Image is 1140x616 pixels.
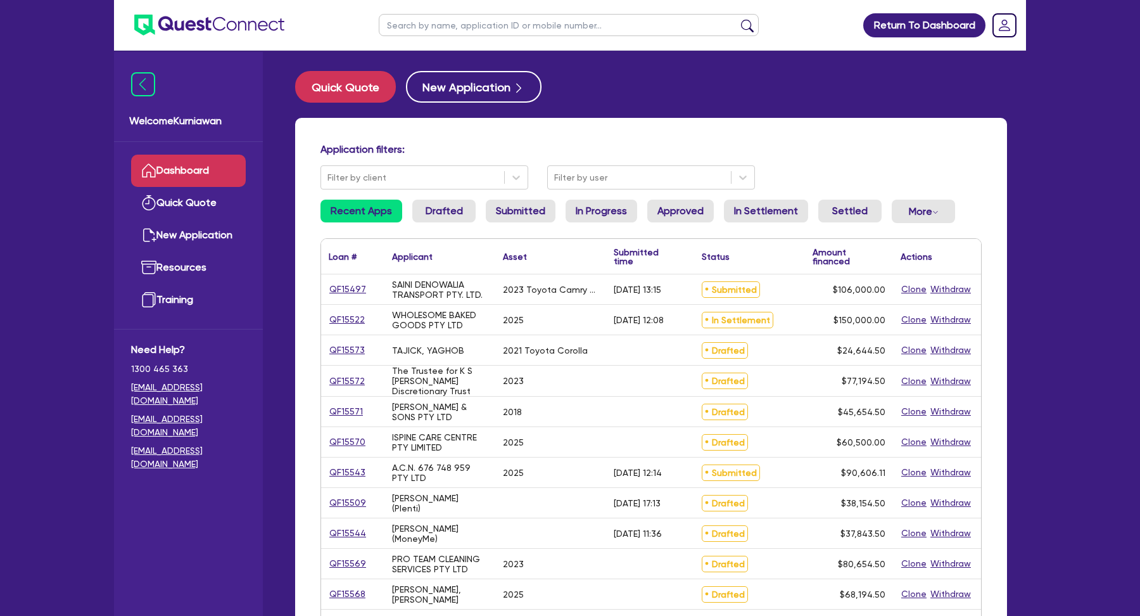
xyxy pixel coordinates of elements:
button: Withdraw [930,587,972,601]
div: [PERSON_NAME] (Plenti) [392,493,488,513]
div: [PERSON_NAME] & SONS PTY LTD [392,402,488,422]
a: QF15509 [329,496,367,510]
span: $80,654.50 [838,559,885,569]
span: 1300 465 363 [131,363,246,376]
span: Drafted [702,495,748,511]
a: [EMAIL_ADDRESS][DOMAIN_NAME] [131,381,246,407]
button: Withdraw [930,465,972,480]
a: Drafted [412,200,476,222]
a: [EMAIL_ADDRESS][DOMAIN_NAME] [131,444,246,471]
span: Welcome Kurniawan [129,113,248,129]
button: Withdraw [930,343,972,357]
button: Withdraw [930,404,972,419]
button: New Application [406,71,541,103]
img: icon-menu-close [131,72,155,96]
div: [DATE] 12:08 [614,315,664,325]
a: QF15573 [329,343,365,357]
a: [EMAIL_ADDRESS][DOMAIN_NAME] [131,413,246,439]
span: Submitted [702,465,760,481]
a: In Settlement [724,200,808,222]
span: Need Help? [131,342,246,357]
img: quest-connect-logo-blue [134,15,284,35]
button: Clone [901,282,927,297]
a: Settled [818,200,882,222]
div: 2023 Toyota Camry Hybrid Ascent 2.5L [503,285,598,295]
button: Withdraw [930,435,972,449]
button: Clone [901,435,927,449]
button: Clone [901,496,927,510]
div: 2025 [503,437,524,447]
h4: Application filters: [320,143,982,155]
a: Dashboard [131,155,246,187]
button: Clone [901,404,927,419]
span: $60,500.00 [837,437,885,447]
span: $38,154.50 [841,498,885,508]
a: Resources [131,252,246,284]
button: Quick Quote [295,71,396,103]
button: Dropdown toggle [892,200,955,223]
div: 2023 [503,559,524,569]
img: resources [141,260,156,275]
div: ISPINE CARE CENTRE PTY LIMITED [392,432,488,452]
div: TAJICK, YAGHOB [392,345,464,356]
div: Asset [503,252,527,261]
button: Withdraw [930,556,972,571]
button: Withdraw [930,496,972,510]
a: Dropdown toggle [988,9,1021,42]
span: Drafted [702,404,748,420]
span: Submitted [702,281,760,298]
div: Applicant [392,252,433,261]
div: 2023 [503,376,524,386]
div: [DATE] 11:36 [614,529,662,539]
span: Drafted [702,556,748,572]
button: Withdraw [930,526,972,541]
div: Loan # [329,252,357,261]
div: Submitted time [614,248,675,266]
span: In Settlement [702,312,773,328]
a: Return To Dashboard [863,13,985,37]
input: Search by name, application ID or mobile number... [379,14,759,36]
div: [DATE] 17:13 [614,498,661,508]
div: 2025 [503,315,524,325]
span: $45,654.50 [838,407,885,417]
a: QF15571 [329,404,364,419]
a: Quick Quote [295,71,406,103]
img: new-application [141,228,156,243]
div: Actions [901,252,932,261]
img: training [141,292,156,307]
div: WHOLESOME BAKED GOODS PTY LTD [392,310,488,330]
a: QF15543 [329,465,366,480]
a: Quick Quote [131,187,246,219]
span: $90,606.11 [841,468,885,478]
a: Submitted [486,200,555,222]
img: quick-quote [141,195,156,210]
button: Clone [901,312,927,327]
button: Clone [901,465,927,480]
a: QF15568 [329,587,366,601]
div: [PERSON_NAME], [PERSON_NAME] [392,584,488,605]
button: Withdraw [930,374,972,388]
button: Clone [901,526,927,541]
div: The Trustee for K S [PERSON_NAME] Discretionary Trust [392,366,488,396]
a: New Application [131,219,246,252]
button: Clone [901,343,927,357]
button: Withdraw [930,282,972,297]
div: PRO TEAM CLEANING SERVICES PTY LTD [392,554,488,574]
span: $68,194.50 [840,589,885,600]
a: QF15569 [329,556,367,571]
a: Approved [647,200,714,222]
span: Drafted [702,586,748,603]
div: SAINI DENOWALIA TRANSPORT PTY. LTD. [392,279,488,300]
a: QF15522 [329,312,365,327]
span: Drafted [702,373,748,389]
span: $77,194.50 [842,376,885,386]
div: [DATE] 12:14 [614,468,662,478]
a: Recent Apps [320,200,402,222]
span: $24,644.50 [837,345,885,356]
a: QF15570 [329,435,366,449]
span: Drafted [702,525,748,542]
div: 2025 [503,589,524,600]
a: Training [131,284,246,316]
button: Clone [901,556,927,571]
a: QF15497 [329,282,367,297]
